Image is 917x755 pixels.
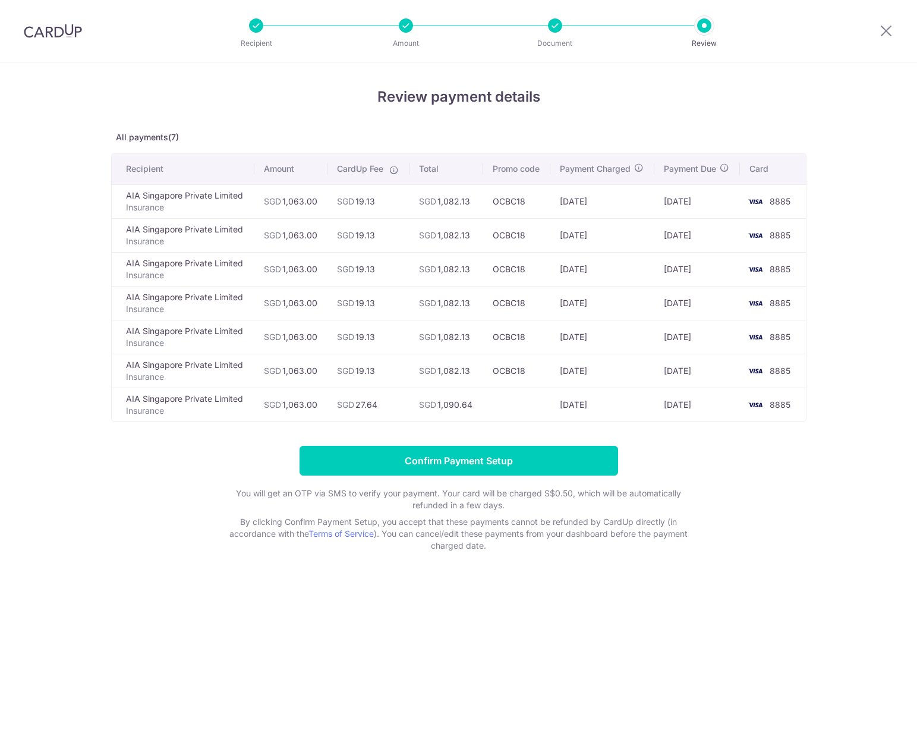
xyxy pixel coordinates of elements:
iframe: Opens a widget where you can find more information [841,719,905,749]
img: <span class="translation_missing" title="translation missing: en.account_steps.new_confirm_form.b... [743,296,767,310]
span: SGD [419,366,436,376]
input: Confirm Payment Setup [300,446,618,476]
span: SGD [419,264,436,274]
span: SGD [337,366,354,376]
td: 1,063.00 [254,252,328,286]
span: 8885 [770,230,790,240]
p: Insurance [126,269,245,281]
span: CardUp Fee [337,163,383,175]
span: 8885 [770,264,790,274]
p: Insurance [126,371,245,383]
p: Insurance [126,337,245,349]
span: SGD [419,196,436,206]
a: Terms of Service [308,528,374,539]
span: SGD [264,332,281,342]
td: 19.13 [327,354,409,388]
img: <span class="translation_missing" title="translation missing: en.account_steps.new_confirm_form.b... [743,364,767,378]
span: SGD [264,399,281,410]
span: SGD [337,196,354,206]
td: OCBC18 [483,286,550,320]
td: 1,063.00 [254,354,328,388]
img: <span class="translation_missing" title="translation missing: en.account_steps.new_confirm_form.b... [743,194,767,209]
td: 1,063.00 [254,184,328,218]
th: Promo code [483,153,550,184]
td: OCBC18 [483,218,550,252]
th: Recipient [112,153,254,184]
td: [DATE] [654,184,740,218]
td: AIA Singapore Private Limited [112,218,254,252]
span: SGD [264,366,281,376]
td: OCBC18 [483,184,550,218]
span: 8885 [770,196,790,206]
td: AIA Singapore Private Limited [112,388,254,421]
td: 1,082.13 [409,218,483,252]
td: 1,090.64 [409,388,483,421]
td: [DATE] [550,252,654,286]
span: SGD [337,332,354,342]
span: SGD [264,298,281,308]
p: Document [511,37,599,49]
th: Amount [254,153,328,184]
span: SGD [419,399,436,410]
span: Payment Charged [560,163,631,175]
th: Card [740,153,806,184]
p: You will get an OTP via SMS to verify your payment. Your card will be charged S$0.50, which will ... [221,487,697,511]
img: <span class="translation_missing" title="translation missing: en.account_steps.new_confirm_form.b... [743,398,767,412]
span: 8885 [770,366,790,376]
p: Amount [362,37,450,49]
img: <span class="translation_missing" title="translation missing: en.account_steps.new_confirm_form.b... [743,330,767,344]
span: SGD [337,264,354,274]
td: [DATE] [550,388,654,421]
td: 1,063.00 [254,320,328,354]
td: [DATE] [550,320,654,354]
td: [DATE] [654,388,740,421]
td: 19.13 [327,184,409,218]
td: AIA Singapore Private Limited [112,286,254,320]
td: 1,063.00 [254,388,328,421]
td: 1,082.13 [409,320,483,354]
td: 19.13 [327,252,409,286]
td: [DATE] [654,252,740,286]
span: SGD [264,196,281,206]
span: 8885 [770,298,790,308]
p: Review [660,37,748,49]
th: Total [409,153,483,184]
span: Payment Due [664,163,716,175]
h4: Review payment details [111,86,806,108]
td: 19.13 [327,218,409,252]
td: 1,082.13 [409,184,483,218]
p: By clicking Confirm Payment Setup, you accept that these payments cannot be refunded by CardUp di... [221,516,697,552]
td: [DATE] [550,184,654,218]
span: SGD [419,230,436,240]
td: [DATE] [654,320,740,354]
span: SGD [419,298,436,308]
img: CardUp [24,24,82,38]
span: SGD [419,332,436,342]
td: AIA Singapore Private Limited [112,252,254,286]
p: Insurance [126,202,245,213]
p: Insurance [126,303,245,315]
td: [DATE] [550,218,654,252]
p: Recipient [212,37,300,49]
td: [DATE] [654,286,740,320]
td: 1,082.13 [409,252,483,286]
td: OCBC18 [483,354,550,388]
td: [DATE] [550,286,654,320]
td: [DATE] [550,354,654,388]
td: 19.13 [327,286,409,320]
span: 8885 [770,332,790,342]
td: [DATE] [654,218,740,252]
span: SGD [337,230,354,240]
span: SGD [264,264,281,274]
span: 8885 [770,399,790,410]
img: <span class="translation_missing" title="translation missing: en.account_steps.new_confirm_form.b... [743,262,767,276]
span: SGD [337,298,354,308]
td: AIA Singapore Private Limited [112,184,254,218]
span: SGD [264,230,281,240]
td: 19.13 [327,320,409,354]
td: 1,082.13 [409,286,483,320]
td: OCBC18 [483,252,550,286]
td: 1,063.00 [254,218,328,252]
td: 1,063.00 [254,286,328,320]
td: OCBC18 [483,320,550,354]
